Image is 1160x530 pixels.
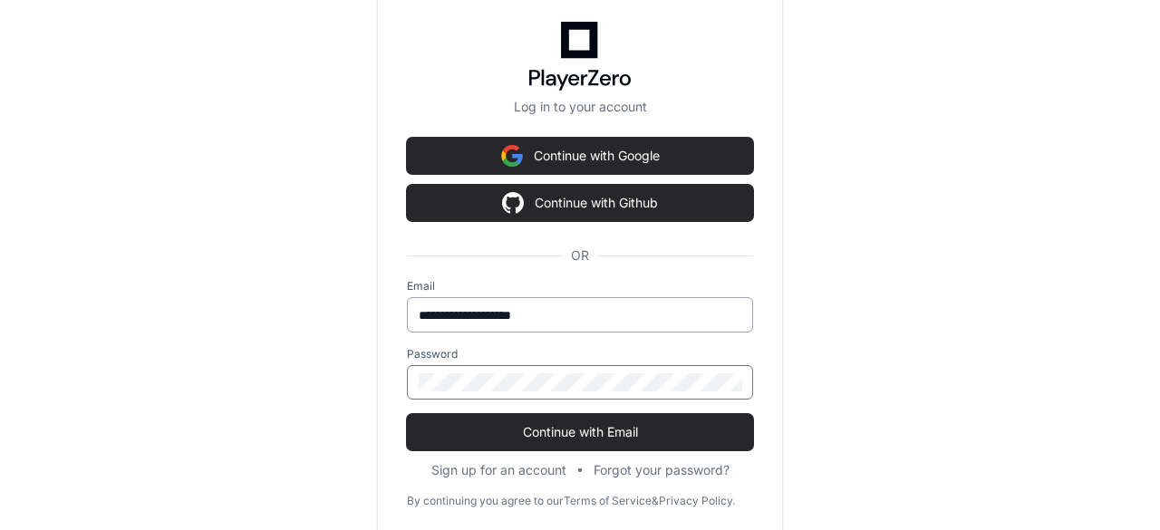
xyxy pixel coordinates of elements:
span: Continue with Email [407,423,753,441]
button: Continue with Github [407,185,753,221]
label: Password [407,347,753,361]
button: Continue with Google [407,138,753,174]
button: Forgot your password? [594,461,730,479]
div: & [652,494,659,508]
img: Sign in with google [502,185,524,221]
button: Sign up for an account [431,461,566,479]
a: Privacy Policy. [659,494,735,508]
a: Terms of Service [564,494,652,508]
p: Log in to your account [407,98,753,116]
button: Continue with Email [407,414,753,450]
div: By continuing you agree to our [407,494,564,508]
span: OR [564,246,596,265]
img: Sign in with google [501,138,523,174]
label: Email [407,279,753,294]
